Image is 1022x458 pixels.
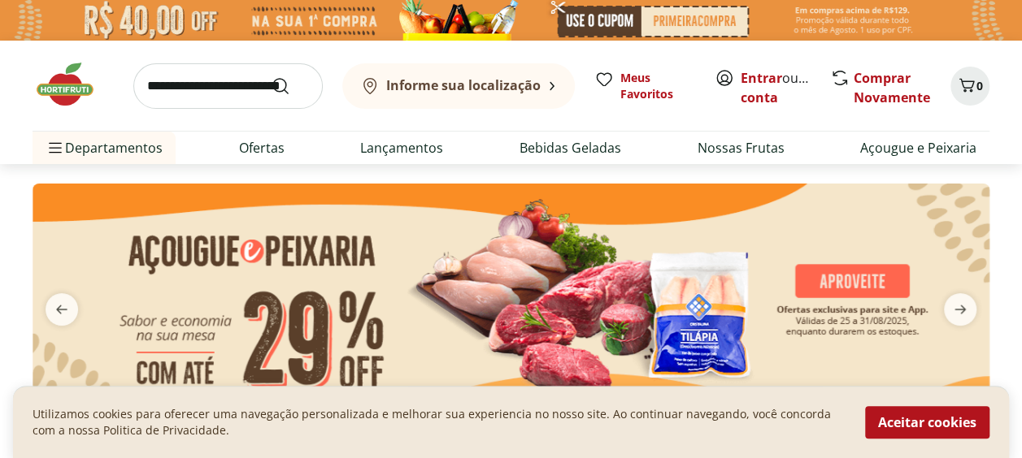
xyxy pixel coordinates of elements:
[594,70,695,102] a: Meus Favoritos
[620,70,695,102] span: Meus Favoritos
[854,69,930,106] a: Comprar Novamente
[976,78,983,93] span: 0
[46,128,163,167] span: Departamentos
[33,293,91,326] button: previous
[133,63,323,109] input: search
[741,69,782,87] a: Entrar
[950,67,989,106] button: Carrinho
[931,293,989,326] button: next
[33,406,846,439] p: Utilizamos cookies para oferecer uma navegação personalizada e melhorar sua experiencia no nosso ...
[239,138,285,158] a: Ofertas
[33,184,989,415] img: açougue
[33,60,114,109] img: Hortifruti
[46,128,65,167] button: Menu
[860,138,976,158] a: Açougue e Peixaria
[741,69,830,106] a: Criar conta
[342,63,575,109] button: Informe sua localização
[520,138,621,158] a: Bebidas Geladas
[741,68,813,107] span: ou
[697,138,784,158] a: Nossas Frutas
[360,138,443,158] a: Lançamentos
[865,406,989,439] button: Aceitar cookies
[271,76,310,96] button: Submit Search
[386,76,541,94] b: Informe sua localização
